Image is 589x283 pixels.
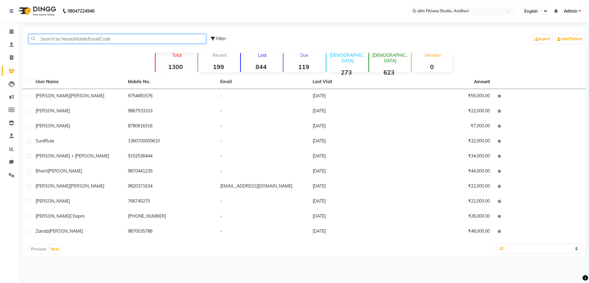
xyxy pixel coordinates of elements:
td: - [217,149,309,164]
td: 1360700000610 [124,134,217,149]
strong: 844 [241,63,281,71]
td: ₹34,000.00 [401,149,494,164]
p: Lost [243,52,281,58]
span: [PERSON_NAME] [70,93,104,99]
span: Bharti [36,168,48,174]
td: 8780616316 [124,119,217,134]
p: Recent [201,52,238,58]
span: Filter [216,36,226,41]
p: Member [414,52,452,58]
td: [DATE] [309,104,401,119]
td: [PHONE_NUMBER] [124,209,217,224]
td: - [217,134,309,149]
td: ₹55,000.00 [401,89,494,104]
button: Next [49,245,61,254]
td: [DATE] [309,134,401,149]
th: User Name [32,75,124,89]
td: [DATE] [309,209,401,224]
td: [DATE] [309,149,401,164]
strong: 0 [412,63,452,71]
span: Sunil [36,138,45,144]
th: Last Visit [309,75,401,89]
p: Total [158,52,196,58]
span: [PERSON_NAME] [48,168,82,174]
span: [PERSON_NAME] [70,183,104,189]
td: ₹32,000.00 [401,134,494,149]
span: Chopra [70,213,84,219]
td: 9870441235 [124,164,217,179]
a: Add Patient [556,35,584,43]
strong: 119 [283,63,324,71]
td: - [217,119,309,134]
p: [DEMOGRAPHIC_DATA] [329,52,367,64]
td: 9152536444 [124,149,217,164]
td: ₹22,000.00 [401,194,494,209]
td: [DATE] [309,89,401,104]
td: [DATE] [309,119,401,134]
img: logo [16,2,58,20]
td: ₹22,000.00 [401,179,494,194]
td: - [217,224,309,239]
span: [PERSON_NAME] [36,198,70,204]
td: [DATE] [309,164,401,179]
span: [PERSON_NAME] + [PERSON_NAME] [36,153,109,159]
td: 9867533103 [124,104,217,119]
td: 9754681576 [124,89,217,104]
span: [PERSON_NAME] [36,108,70,114]
p: [DEMOGRAPHIC_DATA] [371,52,409,64]
td: - [217,194,309,209]
strong: 199 [198,63,238,71]
td: [DATE] [309,194,401,209]
td: 9820371634 [124,179,217,194]
span: Ruia [45,138,54,144]
td: [EMAIL_ADDRESS][DOMAIN_NAME] [217,179,309,194]
td: - [217,164,309,179]
td: ₹22,000.00 [401,104,494,119]
td: [DATE] [309,224,401,239]
span: [PERSON_NAME] [36,93,70,99]
input: Search by Name/Mobile/Email/Code [29,34,206,44]
span: [PERSON_NAME] [36,213,70,219]
td: - [217,104,309,119]
b: 08047224946 [67,2,94,20]
p: Due [285,52,324,58]
td: ₹48,000.00 [401,224,494,239]
strong: 623 [369,68,409,76]
td: 9870035786 [124,224,217,239]
strong: 273 [326,68,367,76]
strong: 1300 [156,63,196,71]
th: Amount [470,75,494,89]
td: ₹7,000.00 [401,119,494,134]
span: [PERSON_NAME] [36,123,70,129]
td: ₹26,000.00 [401,209,494,224]
td: [DATE] [309,179,401,194]
td: - [217,89,309,104]
th: Mobile No. [124,75,217,89]
span: Zainab [36,228,49,234]
span: [PERSON_NAME] [36,183,70,189]
span: Admin [564,8,577,14]
th: Email [217,75,309,89]
td: - [217,209,309,224]
span: [PERSON_NAME] [49,228,83,234]
td: 766745275 [124,194,217,209]
a: Import [533,35,552,43]
td: ₹44,000.00 [401,164,494,179]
